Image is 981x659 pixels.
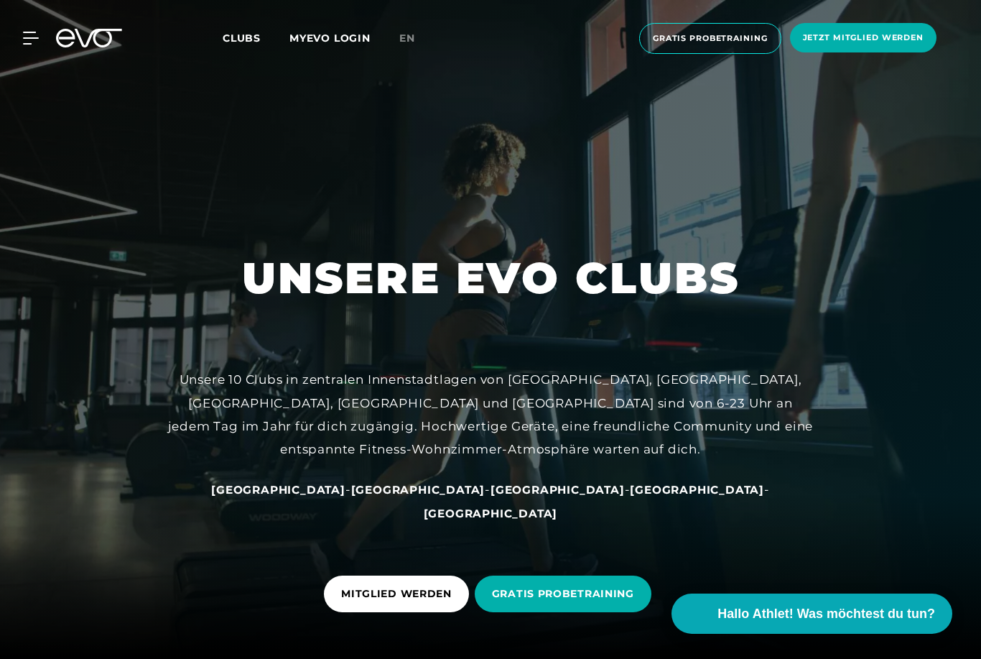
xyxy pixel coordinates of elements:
span: [GEOGRAPHIC_DATA] [211,483,345,497]
span: GRATIS PROBETRAINING [492,586,634,602]
a: GRATIS PROBETRAINING [475,565,657,623]
span: [GEOGRAPHIC_DATA] [490,483,625,497]
button: Hallo Athlet! Was möchtest du tun? [671,594,952,634]
span: [GEOGRAPHIC_DATA] [630,483,764,497]
a: [GEOGRAPHIC_DATA] [490,482,625,497]
span: Clubs [223,32,261,45]
span: [GEOGRAPHIC_DATA] [351,483,485,497]
span: MITGLIED WERDEN [341,586,452,602]
a: Clubs [223,31,289,45]
a: [GEOGRAPHIC_DATA] [630,482,764,497]
a: en [399,30,432,47]
a: Jetzt Mitglied werden [786,23,941,54]
a: Gratis Probetraining [635,23,786,54]
span: en [399,32,415,45]
a: [GEOGRAPHIC_DATA] [211,482,345,497]
a: MITGLIED WERDEN [324,565,475,623]
div: - - - - [167,478,814,525]
h1: UNSERE EVO CLUBS [242,250,740,306]
a: MYEVO LOGIN [289,32,371,45]
a: [GEOGRAPHIC_DATA] [351,482,485,497]
span: Hallo Athlet! Was möchtest du tun? [717,604,935,624]
span: Gratis Probetraining [653,32,768,45]
div: Unsere 10 Clubs in zentralen Innenstadtlagen von [GEOGRAPHIC_DATA], [GEOGRAPHIC_DATA], [GEOGRAPHI... [167,368,814,461]
a: [GEOGRAPHIC_DATA] [424,506,558,520]
span: Jetzt Mitglied werden [803,32,924,44]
